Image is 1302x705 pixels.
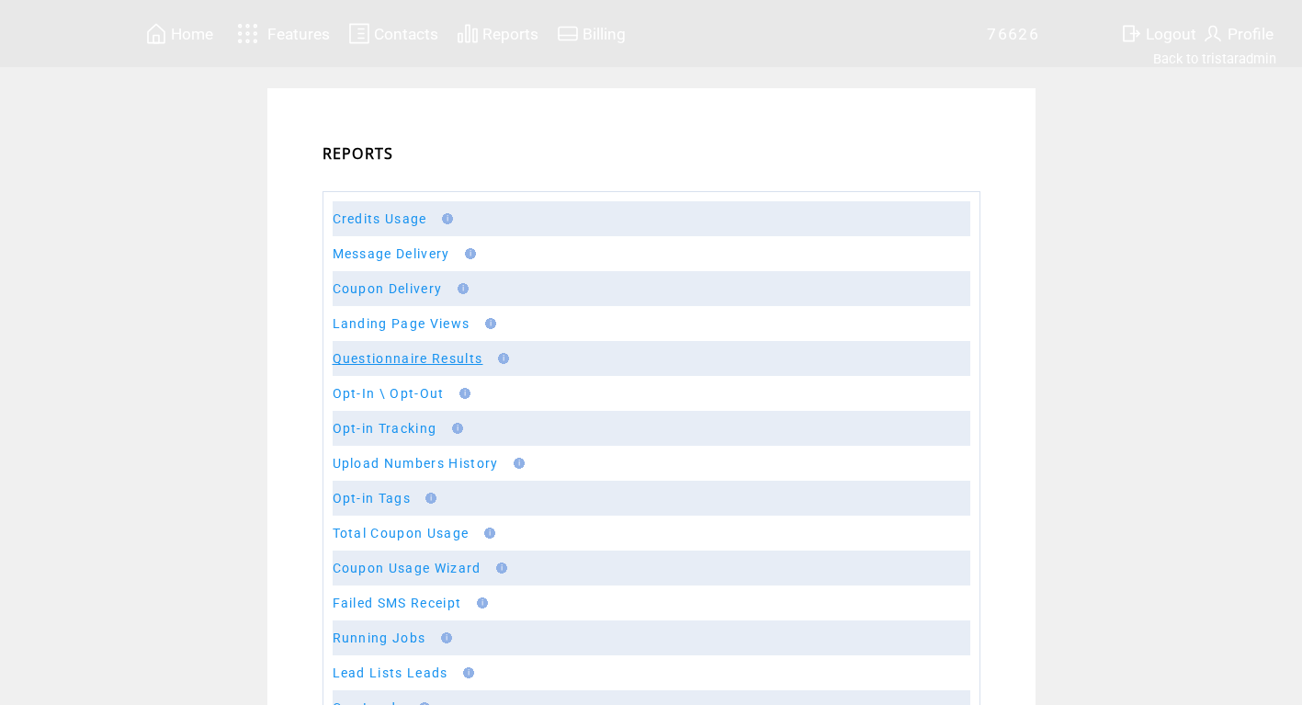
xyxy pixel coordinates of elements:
img: help.gif [447,423,463,434]
img: help.gif [471,597,488,608]
img: help.gif [454,388,470,399]
a: Lead Lists Leads [333,665,448,680]
a: Reports [454,19,541,48]
span: 76626 [987,25,1039,43]
a: Upload Numbers History [333,456,499,471]
img: contacts.svg [348,22,370,45]
img: help.gif [436,213,453,224]
span: Logout [1146,25,1196,43]
span: Billing [583,25,626,43]
img: help.gif [479,528,495,539]
a: Profile [1199,19,1276,48]
a: Coupon Usage Wizard [333,561,481,575]
a: Opt-In \ Opt-Out [333,386,445,401]
a: Coupon Delivery [333,281,443,296]
img: help.gif [491,563,507,574]
a: Message Delivery [333,246,450,261]
a: Credits Usage [333,211,427,226]
a: Home [142,19,216,48]
a: Back to tristaradmin [1153,51,1276,67]
img: profile.svg [1202,22,1224,45]
span: Profile [1228,25,1274,43]
img: help.gif [508,458,525,469]
span: Home [171,25,213,43]
img: help.gif [436,632,452,643]
a: Questionnaire Results [333,351,483,366]
img: creidtcard.svg [557,22,579,45]
img: help.gif [480,318,496,329]
a: Landing Page Views [333,316,470,331]
a: Opt-in Tags [333,491,412,506]
a: Failed SMS Receipt [333,596,462,610]
a: Billing [554,19,628,48]
a: Logout [1117,19,1199,48]
span: Contacts [374,25,438,43]
a: Total Coupon Usage [333,526,470,540]
a: Running Jobs [333,631,426,645]
span: REPORTS [323,143,394,164]
a: Opt-in Tracking [333,421,437,436]
img: features.svg [232,18,264,49]
img: exit.svg [1120,22,1142,45]
img: help.gif [458,667,474,678]
a: Features [229,16,333,51]
a: Contacts [345,19,441,48]
img: help.gif [492,353,509,364]
span: Reports [482,25,538,43]
img: help.gif [420,493,436,504]
img: chart.svg [457,22,479,45]
img: home.svg [145,22,167,45]
img: help.gif [459,248,476,259]
span: Features [267,25,330,43]
img: help.gif [452,283,469,294]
